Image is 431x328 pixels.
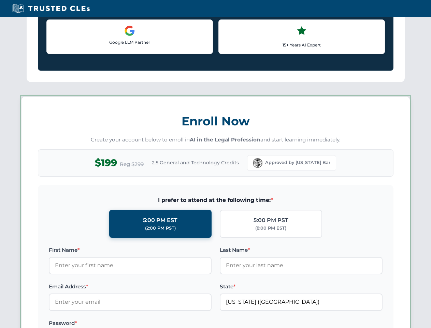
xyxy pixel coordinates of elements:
span: Reg $299 [120,160,144,168]
div: 5:00 PM EST [143,216,177,225]
div: (2:00 PM PST) [145,225,176,232]
span: 2.5 General and Technology Credits [152,159,239,166]
span: Approved by [US_STATE] Bar [265,159,330,166]
input: Enter your last name [220,257,383,274]
label: Last Name [220,246,383,254]
p: Google LLM Partner [52,39,207,45]
img: Trusted CLEs [10,3,92,14]
label: Email Address [49,283,212,291]
strong: AI in the Legal Profession [190,136,260,143]
h3: Enroll Now [38,110,393,132]
img: Florida Bar [253,158,262,168]
label: Password [49,319,212,327]
span: $199 [95,155,117,170]
p: 15+ Years AI Expert [224,42,379,48]
label: State [220,283,383,291]
div: (8:00 PM EST) [255,225,286,232]
input: Florida (FL) [220,293,383,311]
label: First Name [49,246,212,254]
div: 5:00 PM PST [254,216,288,225]
span: I prefer to attend at the following time: [49,196,383,205]
img: Google [124,25,135,36]
input: Enter your email [49,293,212,311]
p: Create your account below to enroll in and start learning immediately. [38,136,393,144]
input: Enter your first name [49,257,212,274]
